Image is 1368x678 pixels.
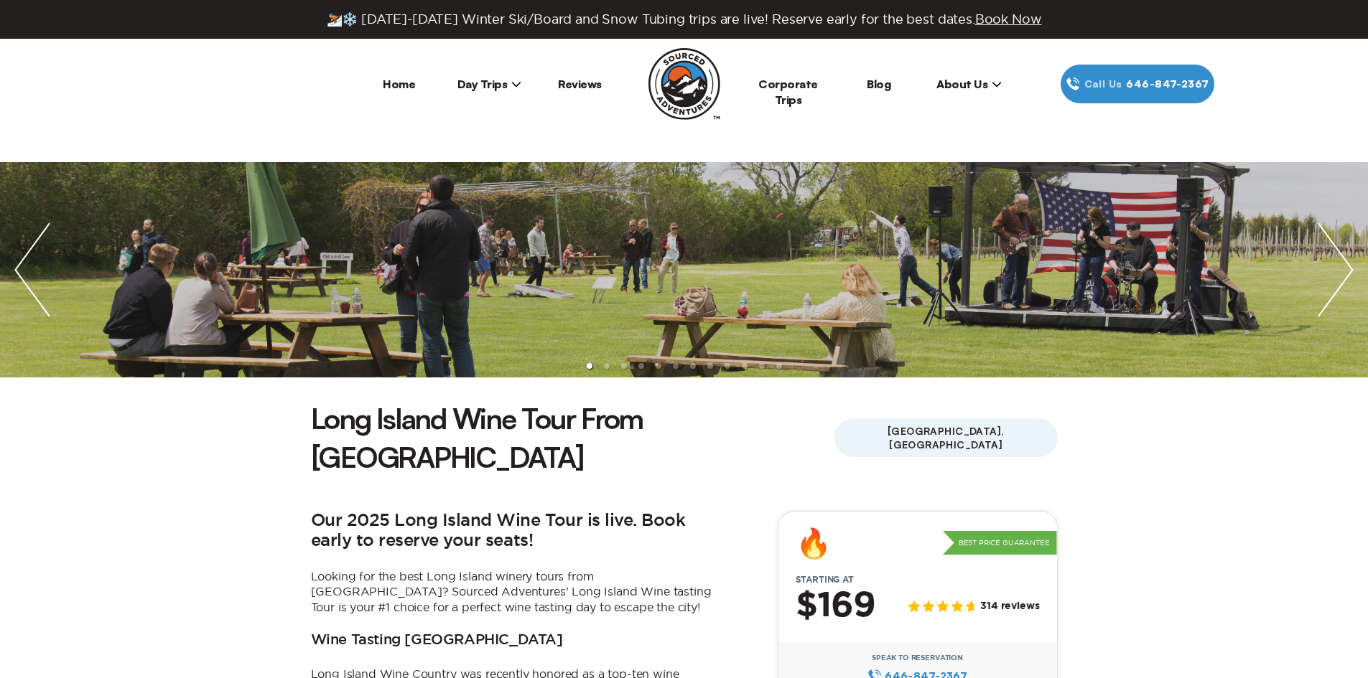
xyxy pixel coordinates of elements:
[311,399,834,476] h1: Long Island Wine Tour From [GEOGRAPHIC_DATA]
[587,363,592,369] li: slide item 1
[725,363,730,369] li: slide item 9
[1126,76,1209,92] span: 646‍-847‍-2367
[975,12,1042,26] span: Book Now
[759,363,765,369] li: slide item 11
[778,575,871,585] span: Starting at
[1303,162,1368,377] img: next slide / item
[558,77,602,91] a: Reviews
[621,363,627,369] li: slide item 3
[943,531,1057,555] p: Best Price Guarantee
[758,77,818,107] a: Corporate Trips
[311,511,713,552] h2: Our 2025 Long Island Wine Tour is live. Book early to reserve your seats!
[1061,65,1214,103] a: Call Us646‍-847‍-2367
[311,632,563,649] h3: Wine Tasting [GEOGRAPHIC_DATA]
[707,363,713,369] li: slide item 8
[673,363,679,369] li: slide item 6
[742,363,748,369] li: slide item 10
[690,363,696,369] li: slide item 7
[311,569,713,616] p: Looking for the best Long Island winery tours from [GEOGRAPHIC_DATA]? Sourced Adventures’ Long Is...
[656,363,661,369] li: slide item 5
[867,77,890,91] a: Blog
[383,77,415,91] a: Home
[834,418,1058,457] span: [GEOGRAPHIC_DATA], [GEOGRAPHIC_DATA]
[796,588,875,625] h2: $169
[648,48,720,120] img: Sourced Adventures company logo
[604,363,610,369] li: slide item 2
[936,77,1002,91] span: About Us
[796,529,832,557] div: 🔥
[872,654,963,662] span: Speak to Reservation
[1080,76,1127,92] span: Call Us
[980,601,1039,613] span: 314 reviews
[776,363,782,369] li: slide item 12
[638,363,644,369] li: slide item 4
[457,77,522,91] span: Day Trips
[327,11,1042,27] span: ⛷️❄️ [DATE]-[DATE] Winter Ski/Board and Snow Tubing trips are live! Reserve early for the best da...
